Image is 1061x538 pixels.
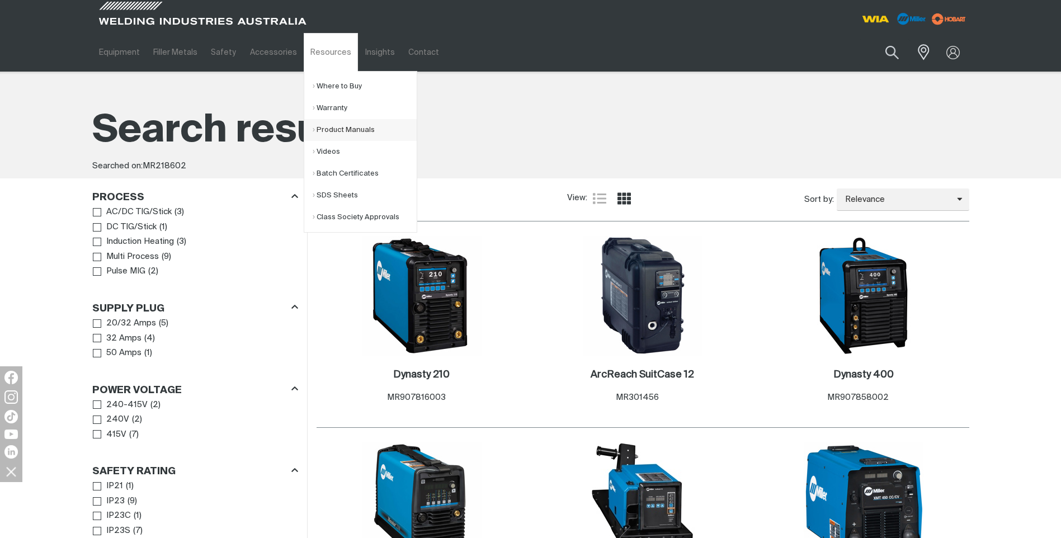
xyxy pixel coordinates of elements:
[143,162,186,170] span: MR218602
[93,412,130,427] a: 240V
[93,479,124,494] a: IP21
[393,370,450,380] h2: Dynasty 210
[313,119,417,141] a: Product Manuals
[106,413,129,426] span: 240V
[92,190,298,205] div: Process
[393,369,450,381] a: Dynasty 210
[93,316,298,361] ul: Supply Plug
[304,71,417,233] ul: Resources Submenu
[304,33,358,72] a: Resources
[313,141,417,163] a: Videos
[106,251,159,263] span: Multi Process
[243,33,304,72] a: Accessories
[106,525,130,537] span: IP23S
[106,235,174,248] span: Induction Heating
[106,332,142,345] span: 32 Amps
[387,393,446,402] span: MR907816003
[804,236,923,356] img: Dynasty 400
[804,194,834,206] span: Sort by:
[2,462,21,481] img: hide socials
[148,265,158,278] span: ( 2 )
[837,194,957,206] span: Relevance
[106,399,148,412] span: 240-415V
[93,249,159,265] a: Multi Process
[4,430,18,439] img: YouTube
[358,33,401,72] a: Insights
[859,39,911,65] input: Product name or item number...
[106,495,125,508] span: IP23
[93,205,172,220] a: AC/DC TIG/Stick
[92,300,298,315] div: Supply Plug
[317,194,567,205] div: 49
[92,33,750,72] nav: Main
[128,495,137,508] span: ( 9 )
[93,346,142,361] a: 50 Amps
[159,221,167,234] span: ( 1 )
[93,398,298,442] ul: Power Voltage
[616,393,659,402] span: MR301456
[402,33,446,72] a: Contact
[4,371,18,384] img: Facebook
[93,398,148,413] a: 240-415V
[175,206,184,219] span: ( 3 )
[567,192,587,205] span: View:
[93,479,298,538] ul: Safety Rating
[93,508,131,523] a: IP23C
[317,185,969,214] section: Product list controls
[159,317,168,330] span: ( 5 )
[833,369,894,381] a: Dynasty 400
[106,428,126,441] span: 415V
[106,206,172,219] span: AC/DC TIG/Stick
[4,445,18,459] img: LinkedIn
[827,393,889,402] span: MR907858002
[313,75,417,97] a: Where to Buy
[106,317,156,330] span: 20/32 Amps
[873,39,911,65] button: Search products
[129,428,139,441] span: ( 7 )
[93,331,142,346] a: 32 Amps
[313,206,417,228] a: Class Society Approvals
[177,235,186,248] span: ( 3 )
[92,106,969,156] h1: Search results
[106,347,142,360] span: 50 Amps
[93,494,125,509] a: IP23
[106,265,145,278] span: Pulse MIG
[93,220,157,235] a: DC TIG/Stick
[833,370,894,380] h2: Dynasty 400
[162,251,171,263] span: ( 9 )
[313,163,417,185] a: Batch Certificates
[92,303,164,315] h3: Supply Plug
[93,264,146,279] a: Pulse MIG
[583,236,702,356] img: ArcReach SuitCase 12
[150,399,161,412] span: ( 2 )
[93,234,175,249] a: Induction Heating
[92,160,969,173] div: Searched on:
[928,11,969,27] img: miller
[106,480,123,493] span: IP21
[591,370,694,380] h2: ArcReach SuitCase 12
[106,509,131,522] span: IP23C
[134,509,142,522] span: ( 1 )
[92,464,298,479] div: Safety Rating
[362,236,482,356] img: Dynasty 210
[144,332,155,345] span: ( 4 )
[92,465,176,478] h3: Safety Rating
[92,33,147,72] a: Equipment
[126,480,134,493] span: ( 1 )
[4,390,18,404] img: Instagram
[147,33,204,72] a: Filler Metals
[313,185,417,206] a: SDS Sheets
[132,413,142,426] span: ( 2 )
[93,205,298,279] ul: Process
[92,384,182,397] h3: Power Voltage
[591,369,694,381] a: ArcReach SuitCase 12
[4,410,18,423] img: TikTok
[313,97,417,119] a: Warranty
[144,347,152,360] span: ( 1 )
[92,191,144,204] h3: Process
[133,525,143,537] span: ( 7 )
[93,316,157,331] a: 20/32 Amps
[106,221,157,234] span: DC TIG/Stick
[593,192,606,205] a: List view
